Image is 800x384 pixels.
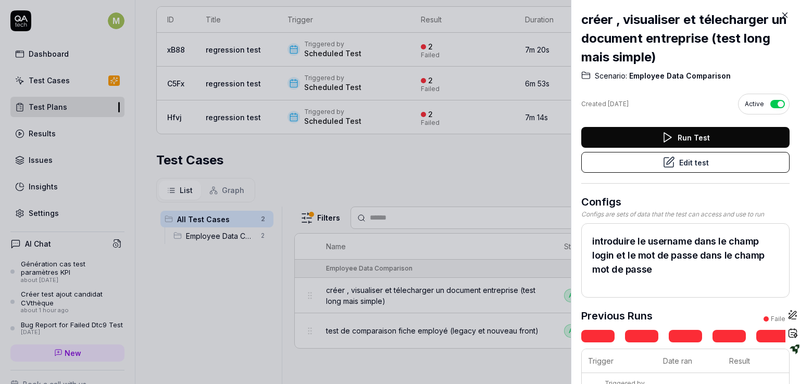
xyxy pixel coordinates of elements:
[627,71,731,81] span: Employee Data Comparison
[595,71,627,81] span: Scenario:
[771,314,790,324] div: Failed
[581,99,629,109] div: Created
[745,99,764,109] span: Active
[582,349,657,373] th: Trigger
[581,152,790,173] button: Edit test
[592,234,779,276] h2: introduire le username dans le champ login et le mot de passe dans le champ mot de passe
[657,349,723,373] th: Date ran
[723,349,789,373] th: Result
[608,100,629,108] time: [DATE]
[581,127,790,148] button: Run Test
[581,308,653,324] h3: Previous Runs
[581,194,790,210] h3: Configs
[581,210,790,219] div: Configs are sets of data that the test can access and use to run
[581,10,790,67] h2: créer , visualiser et télecharger un document entreprise (test long mais simple)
